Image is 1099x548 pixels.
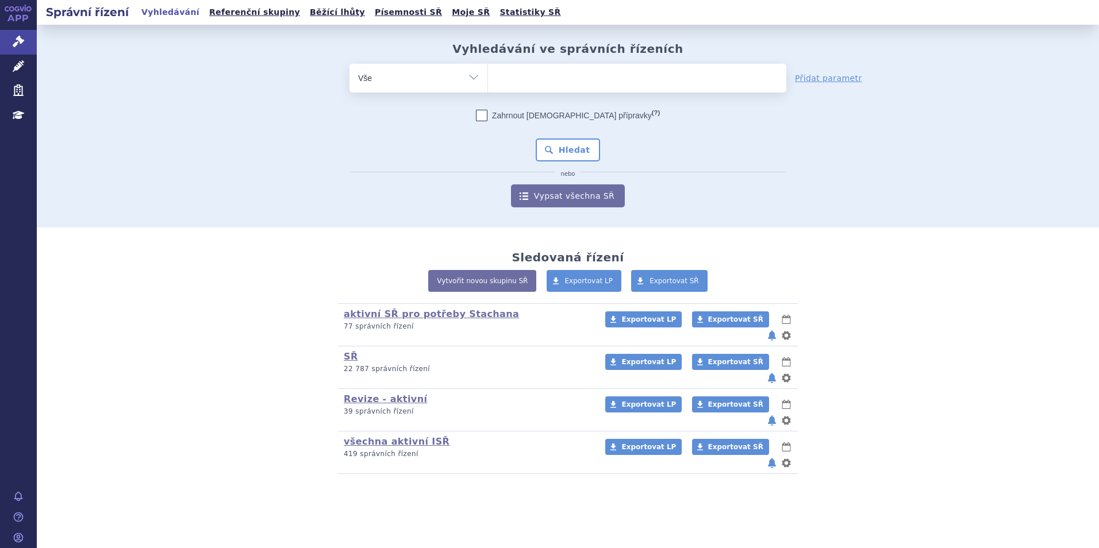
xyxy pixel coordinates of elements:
[605,354,682,370] a: Exportovat LP
[555,171,581,177] i: nebo
[781,440,792,454] button: lhůty
[605,311,682,327] a: Exportovat LP
[496,5,564,20] a: Statistiky SŘ
[344,436,449,447] a: všechna aktivní ISŘ
[476,110,660,121] label: Zahrnout [DEMOGRAPHIC_DATA] přípravky
[708,443,763,451] span: Exportovat SŘ
[344,322,590,331] p: 77 správních řízení
[781,398,792,411] button: lhůty
[344,407,590,416] p: 39 správních řízení
[621,315,676,323] span: Exportovat LP
[452,42,683,56] h2: Vyhledávání ve správních řízeních
[692,396,769,412] a: Exportovat SŘ
[306,5,368,20] a: Běžící lhůty
[605,439,682,455] a: Exportovat LP
[781,329,792,342] button: nastavení
[631,270,708,292] a: Exportovat SŘ
[344,351,358,362] a: SŘ
[605,396,682,412] a: Exportovat LP
[344,364,590,374] p: 22 787 správních řízení
[781,312,792,326] button: lhůty
[206,5,303,20] a: Referenční skupiny
[781,414,792,427] button: nastavení
[428,270,536,292] a: Vytvořit novou skupinu SŘ
[344,393,427,404] a: Revize - aktivní
[781,456,792,470] button: nastavení
[692,354,769,370] a: Exportovat SŘ
[344,449,590,459] p: 419 správních řízení
[692,311,769,327] a: Exportovat SŘ
[547,270,622,292] a: Exportovat LP
[766,371,778,385] button: notifikace
[565,277,613,285] span: Exportovat LP
[795,72,862,84] a: Přidat parametr
[536,138,601,161] button: Hledat
[708,315,763,323] span: Exportovat SŘ
[621,400,676,408] span: Exportovat LP
[766,456,778,470] button: notifikace
[708,358,763,366] span: Exportovat SŘ
[766,414,778,427] button: notifikace
[511,184,625,207] a: Vypsat všechna SŘ
[781,355,792,369] button: lhůty
[512,250,624,264] h2: Sledovaná řízení
[37,4,138,20] h2: Správní řízení
[621,443,676,451] span: Exportovat LP
[692,439,769,455] a: Exportovat SŘ
[448,5,493,20] a: Moje SŘ
[766,329,778,342] button: notifikace
[781,371,792,385] button: nastavení
[621,358,676,366] span: Exportovat LP
[138,5,203,20] a: Vyhledávání
[652,109,660,117] abbr: (?)
[344,308,519,319] a: aktivní SŘ pro potřeby Stachana
[708,400,763,408] span: Exportovat SŘ
[650,277,699,285] span: Exportovat SŘ
[371,5,445,20] a: Písemnosti SŘ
